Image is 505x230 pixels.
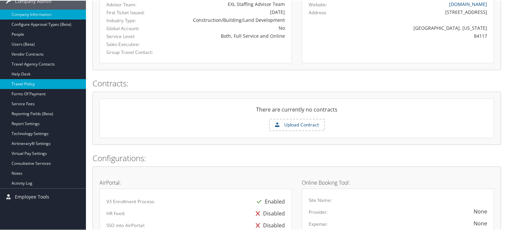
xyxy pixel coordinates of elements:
div: No [169,24,285,31]
div: [GEOGRAPHIC_DATA], [US_STATE] [356,24,487,31]
div: Both, Full Service and Online [169,32,285,39]
div: None [474,219,487,227]
div: Construction/Building/Land Development [169,16,285,23]
label: SSO into AirPortal: [106,221,145,228]
h4: Online Booking Tool: [302,179,494,185]
label: Site Name: [309,196,332,203]
label: Service Level: [106,32,159,39]
label: Sales Executive: [106,40,159,47]
h2: Configurations: [93,152,501,163]
div: Disabled [252,207,285,219]
div: There are currently no contracts [100,105,494,118]
label: Group Travel Contact: [106,48,159,55]
div: [DATE] [169,8,285,15]
label: Industry Type: [106,17,159,23]
label: Upload Contract [270,119,324,130]
div: [STREET_ADDRESS] [356,8,487,15]
a: [DOMAIN_NAME] [449,0,487,7]
label: Advisor Team: [106,1,159,7]
label: Expense: [309,220,328,227]
label: HR Feed: [106,209,125,216]
label: First Ticket Issued: [106,9,159,15]
h2: Contracts: [93,77,501,88]
div: None [474,207,487,215]
h4: AirPortal: [99,179,292,185]
div: 84117 [356,32,487,39]
label: Website: [309,1,327,7]
div: Enabled [253,195,285,207]
label: V3 Enrollment Process: [106,198,155,204]
span: Employee Tools [15,188,49,205]
label: Provider: [309,208,328,215]
label: Address: [309,9,327,15]
label: Global Account: [106,24,159,31]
